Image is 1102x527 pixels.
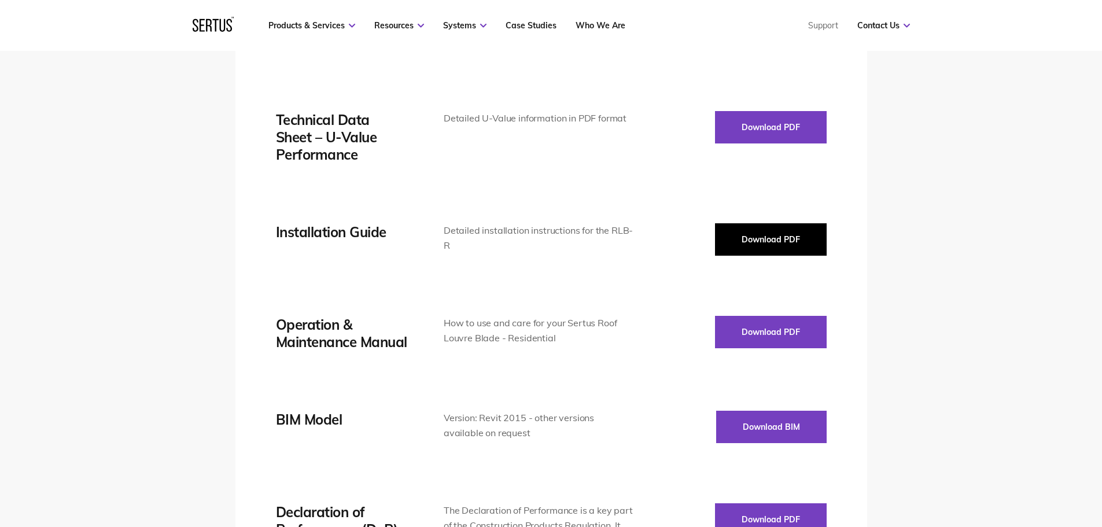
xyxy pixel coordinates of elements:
[715,223,827,256] button: Download PDF
[276,223,409,241] div: Installation Guide
[268,20,355,31] a: Products & Services
[444,223,635,253] div: Detailed installation instructions for the RLB-R
[894,393,1102,527] iframe: Chat Widget
[276,111,409,163] div: Technical Data Sheet – U-Value Performance
[857,20,910,31] a: Contact Us
[576,20,625,31] a: Who We Are
[716,411,827,443] button: Download BIM
[276,411,409,428] div: BIM Model
[443,20,486,31] a: Systems
[715,316,827,348] button: Download PDF
[444,111,635,126] div: Detailed U-Value information in PDF format
[276,316,409,351] div: Operation & Maintenance Manual
[374,20,424,31] a: Resources
[715,111,827,143] button: Download PDF
[444,411,635,440] div: Version: Revit 2015 - other versions available on request
[808,20,838,31] a: Support
[506,20,556,31] a: Case Studies
[444,316,635,345] div: How to use and care for your Sertus Roof Louvre Blade - Residential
